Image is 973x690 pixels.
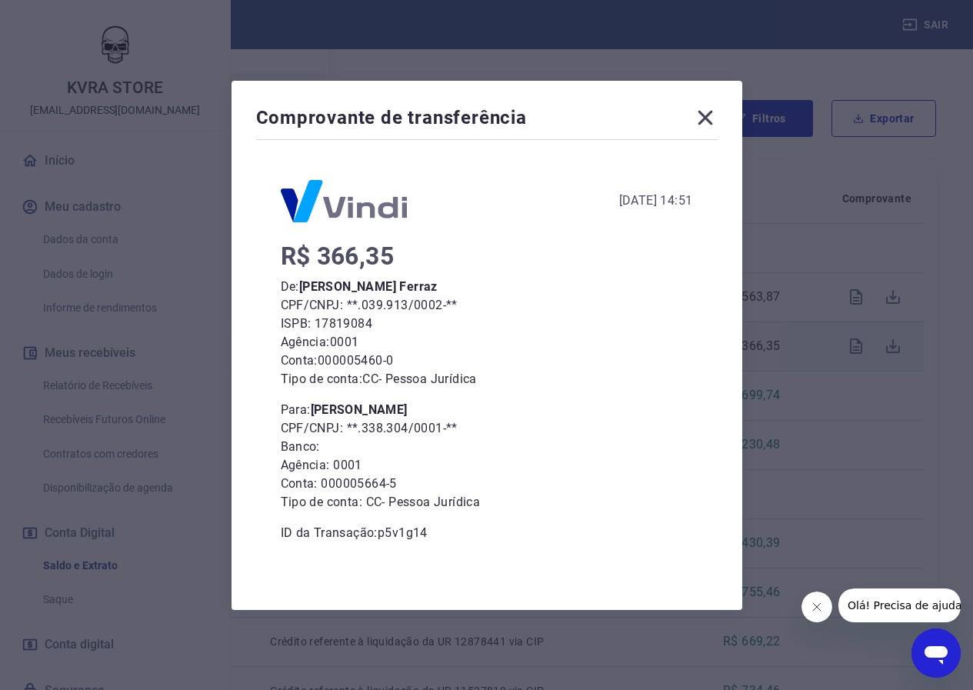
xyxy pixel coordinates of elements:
[838,588,961,622] iframe: Mensagem da empresa
[281,352,693,370] p: Conta: 000005460-0
[281,438,693,456] p: Banco:
[911,628,961,678] iframe: Botão para abrir a janela de mensagens
[801,592,832,622] iframe: Fechar mensagem
[281,180,407,222] img: Logo
[281,493,693,512] p: Tipo de conta: CC - Pessoa Jurídica
[619,192,693,210] div: [DATE] 14:51
[299,279,438,294] b: [PERSON_NAME] Ferraz
[281,370,693,388] p: Tipo de conta: CC - Pessoa Jurídica
[281,278,693,296] p: De:
[281,524,693,542] p: ID da Transação: p5v1g14
[281,475,693,493] p: Conta: 000005664-5
[281,456,693,475] p: Agência: 0001
[256,105,718,136] div: Comprovante de transferência
[281,333,693,352] p: Agência: 0001
[281,296,693,315] p: CPF/CNPJ: **.039.913/0002-**
[281,401,693,419] p: Para:
[9,11,129,23] span: Olá! Precisa de ajuda?
[281,242,395,271] span: R$ 366,35
[311,402,408,417] b: [PERSON_NAME]
[281,419,693,438] p: CPF/CNPJ: **.338.304/0001-**
[281,315,693,333] p: ISPB: 17819084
